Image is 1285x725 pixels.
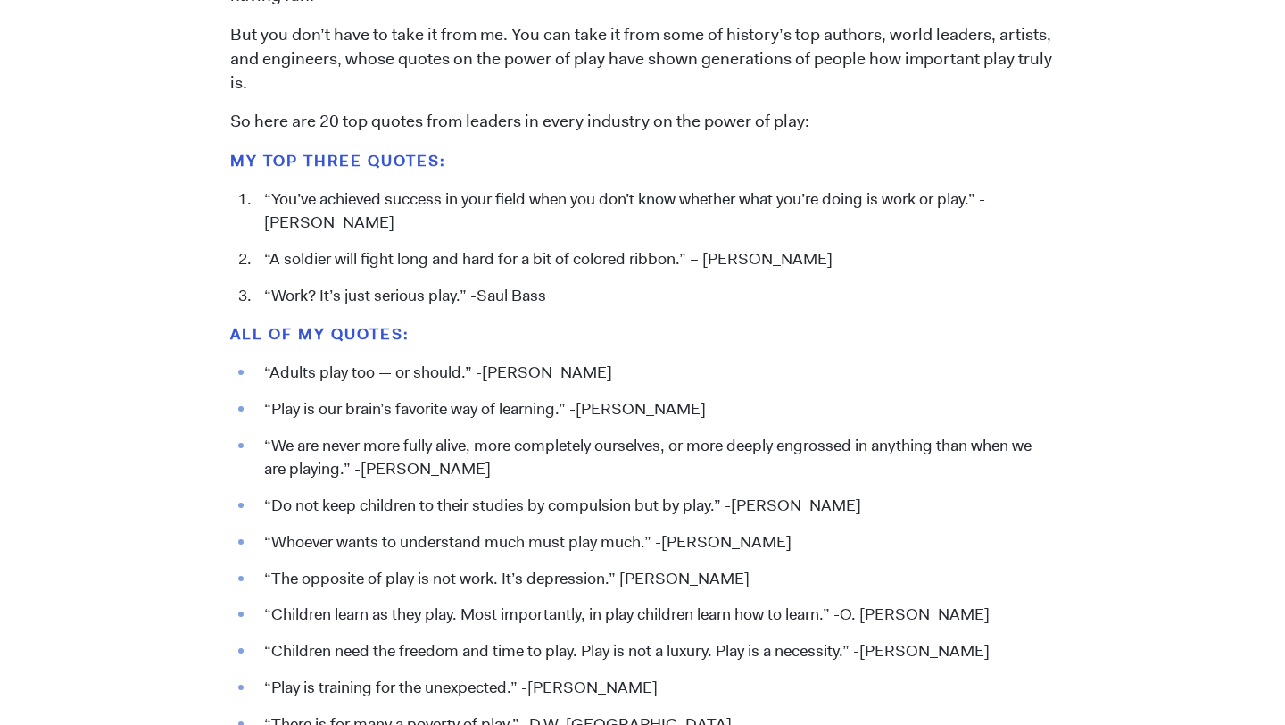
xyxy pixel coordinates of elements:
[255,285,1056,308] li: “Work? It’s just serious play.” -Saul Bass
[255,640,1056,663] li: “Children need the freedom and time to play. Play is not a luxury. Play is a necessity.” -[PERSON...
[255,398,1056,421] li: “Play is our brain’s favorite way of learning.” -[PERSON_NAME]
[230,151,446,171] strong: My top three QUOTES:
[230,110,809,132] span: So here are 20 top quotes from leaders in every industry on the power of play:
[230,23,1052,94] span: But you don’t have to take it from me. You can take it from some of history’s top authors, world ...
[255,248,1056,271] li: “A soldier will fight long and hard for a bit of colored ribbon.” – [PERSON_NAME]
[255,188,1056,235] li: “You’ve achieved success in your field when you don’t know whether what you’re doing is work or p...
[255,604,1056,627] li: “Children learn as they play. Most importantly, in play children learn how to learn.” -O. [PERSON...
[255,568,1056,591] li: “The opposite of play is not work. It’s depression.” [PERSON_NAME]
[230,324,410,344] strong: All of my QUOTES:
[255,531,1056,554] li: “Whoever wants to understand much must play much.” -[PERSON_NAME]
[255,362,1056,385] li: “Adults play too — or should.” -[PERSON_NAME]
[255,435,1056,481] li: “We are never more fully alive, more completely ourselves, or more deeply engrossed in anything t...
[255,495,1056,518] li: “Do not keep children to their studies by compulsion but by play.” -[PERSON_NAME]
[255,677,1056,700] li: “Play is training for the unexpected.” -[PERSON_NAME]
